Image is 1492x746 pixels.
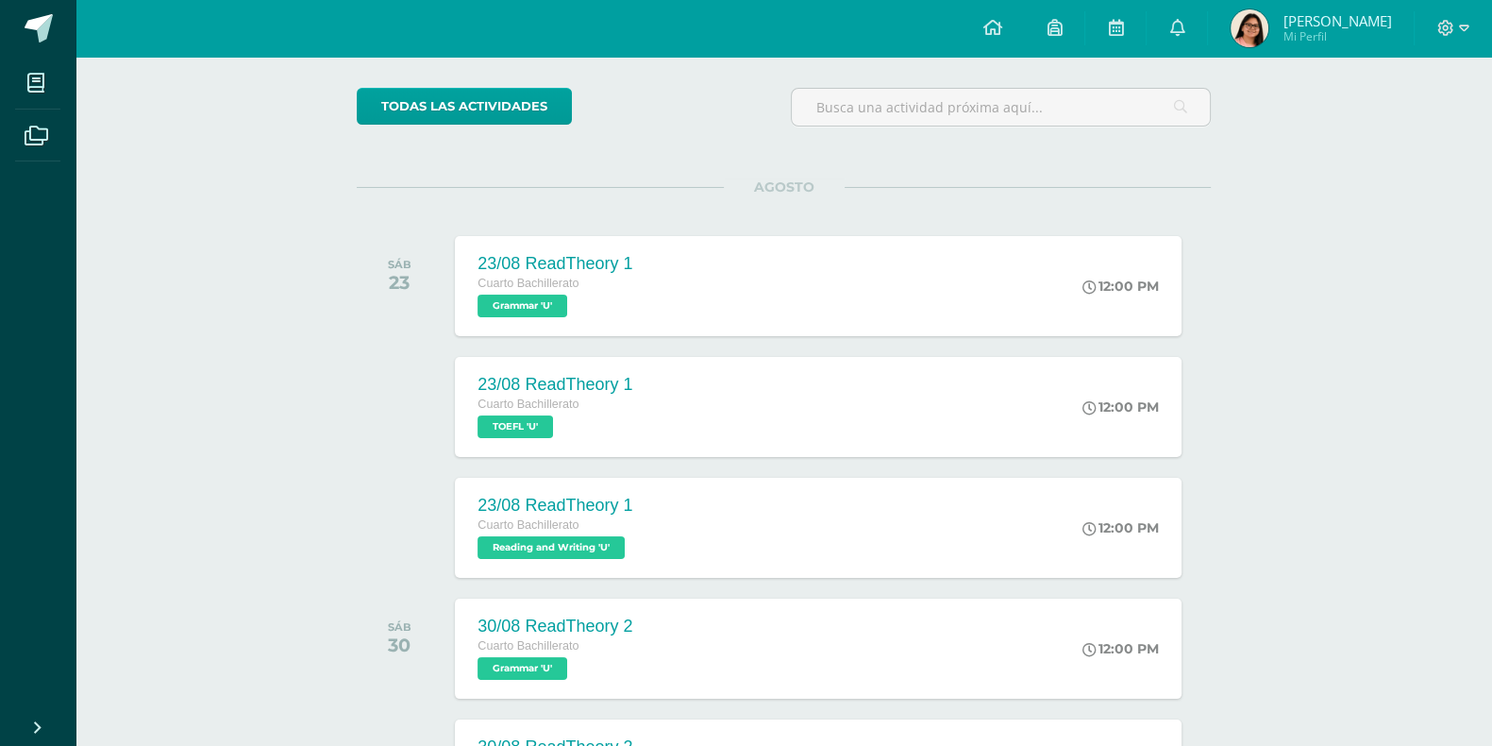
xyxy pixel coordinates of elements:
[1082,278,1159,295] div: 12:00 PM
[357,88,572,125] a: todas las Actividades
[388,634,411,656] div: 30
[388,258,411,271] div: SÁB
[388,271,411,294] div: 23
[478,398,578,411] span: Cuarto Bachillerato
[388,620,411,634] div: SÁB
[1282,28,1391,44] span: Mi Perfil
[478,496,632,516] div: 23/08 ReadTheory 1
[1231,9,1268,47] img: 85da2c7de53b6dc5a40f3c6f304e3276.png
[478,254,632,274] div: 23/08 ReadTheory 1
[478,295,567,317] span: Grammar 'U'
[1282,11,1391,30] span: [PERSON_NAME]
[478,277,578,290] span: Cuarto Bachillerato
[1082,398,1159,415] div: 12:00 PM
[478,657,567,680] span: Grammar 'U'
[478,375,632,395] div: 23/08 ReadTheory 1
[478,639,578,653] span: Cuarto Bachillerato
[792,89,1210,126] input: Busca una actividad próxima aquí...
[478,536,625,559] span: Reading and Writing 'U'
[478,518,578,532] span: Cuarto Bachillerato
[1082,640,1159,657] div: 12:00 PM
[478,617,632,636] div: 30/08 ReadTheory 2
[1082,519,1159,536] div: 12:00 PM
[724,178,845,195] span: AGOSTO
[478,415,553,438] span: TOEFL 'U'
